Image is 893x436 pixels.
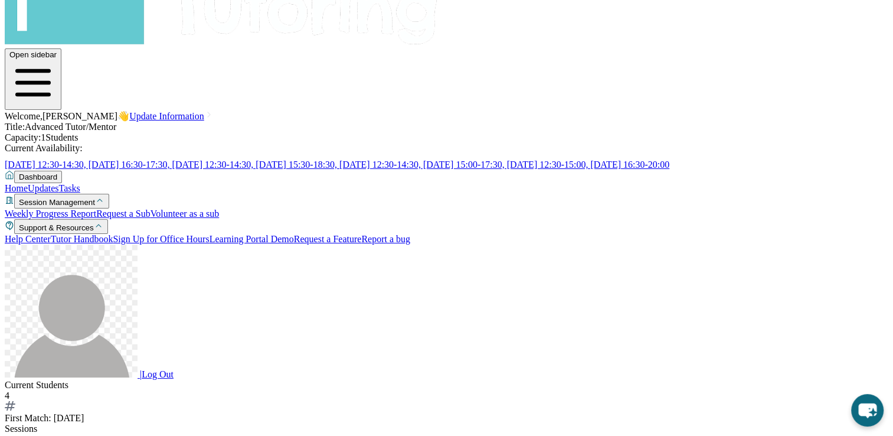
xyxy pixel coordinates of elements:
button: Support & Resources [14,219,108,234]
a: Report a bug [361,234,410,244]
span: Session Management [19,198,95,207]
a: [DATE] 12:30-14:30, [DATE] 16:30-17:30, [DATE] 12:30-14:30, [DATE] 15:30-18:30, [DATE] 12:30-14:3... [5,160,683,170]
a: |Log Out [5,369,174,379]
button: Dashboard [14,171,62,183]
button: Open sidebar [5,48,61,110]
a: Tasks [59,183,80,193]
a: Tutor Handbook [51,234,113,244]
div: [DATE] [5,413,888,424]
span: Advanced Tutor/Mentor [25,122,116,132]
a: Updates [28,183,58,193]
div: Current Students [5,380,888,391]
span: Open sidebar [9,50,57,59]
div: 4 [5,391,888,401]
span: Capacity: [5,132,41,142]
span: Dashboard [19,173,57,181]
button: Session Management [14,194,109,209]
div: Sessions [5,424,888,434]
span: 1 Students [41,132,78,142]
span: Support & Resources [19,223,94,232]
a: Help Center [5,234,51,244]
img: card [5,401,15,411]
img: user-img [5,245,138,378]
span: | [140,369,142,379]
span: Log Out [142,369,174,379]
a: Home [5,183,28,193]
a: Request a Sub [96,209,151,219]
a: Weekly Progress Report [5,209,96,219]
span: First Match : [5,413,51,423]
a: Learning Portal Demo [210,234,294,244]
span: [DATE] 12:30-14:30, [DATE] 16:30-17:30, [DATE] 12:30-14:30, [DATE] 15:30-18:30, [DATE] 12:30-14:3... [5,160,669,170]
a: Request a Feature [294,234,362,244]
span: Title: [5,122,25,132]
button: chat-button [851,394,884,427]
img: Chevron Right [204,110,214,119]
a: Update Information [129,111,214,121]
a: Sign Up for Office Hours [113,234,209,244]
span: Current Availability: [5,143,83,153]
span: Welcome, [PERSON_NAME] 👋 [5,111,129,121]
a: Volunteer as a sub [151,209,220,219]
